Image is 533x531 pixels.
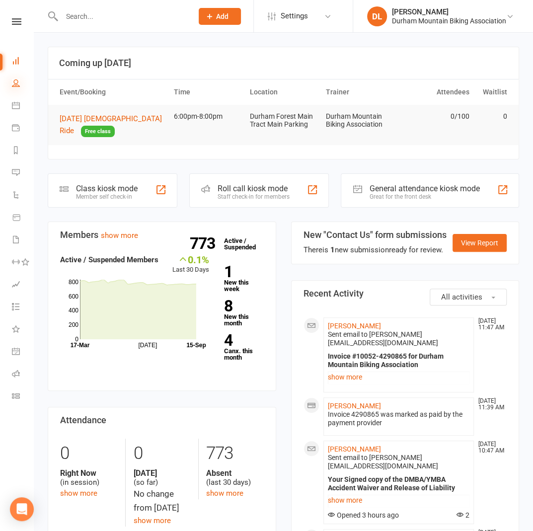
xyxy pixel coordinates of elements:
div: General attendance kiosk mode [369,184,479,193]
a: show more [101,231,138,240]
div: Staff check-in for members [218,193,290,200]
th: Attendees [397,79,473,105]
a: show more [328,493,470,507]
td: 0/100 [397,105,473,128]
a: [PERSON_NAME] [328,445,381,453]
a: show more [206,489,243,498]
span: Opened 3 hours ago [328,511,399,519]
td: Durham Mountain Biking Association [321,105,397,136]
button: [DATE] [DEMOGRAPHIC_DATA] RideFree class [60,113,165,137]
a: Assessments [12,274,34,297]
a: 8New this month [224,299,264,326]
a: Product Sales [12,207,34,229]
span: 2 [457,511,469,519]
time: [DATE] 10:47 AM [473,441,506,454]
h3: Members [60,230,264,240]
time: [DATE] 11:47 AM [473,318,506,331]
div: Great for the front desk [369,193,479,200]
a: Roll call kiosk mode [12,364,34,386]
strong: [DATE] [133,468,190,478]
div: (so far) [133,468,190,487]
a: General attendance kiosk mode [12,341,34,364]
a: People [12,73,34,95]
input: Search... [59,9,186,23]
span: Settings [281,5,308,27]
a: 4Canx. this month [224,333,264,361]
div: Member self check-in [76,193,138,200]
div: Class kiosk mode [76,184,138,193]
button: All activities [430,289,507,305]
th: Waitlist [473,79,512,105]
a: 773Active / Suspended [219,230,263,258]
a: [PERSON_NAME] [328,322,381,330]
span: [DATE] [DEMOGRAPHIC_DATA] Ride [60,114,162,135]
a: [PERSON_NAME] [328,402,381,410]
div: Invoice 4290865 was marked as paid by the payment provider [328,410,470,427]
div: Your Signed copy of the DMBA/YMBA Accident Waiver and Release of Liability [328,475,470,492]
a: show more [60,489,97,498]
div: Open Intercom Messenger [10,497,34,521]
strong: Active / Suspended Members [60,255,158,264]
a: What's New [12,319,34,341]
span: Sent email to [PERSON_NAME][EMAIL_ADDRESS][DOMAIN_NAME] [328,454,438,470]
div: No change from [DATE] [133,487,190,514]
h3: Attendance [60,415,264,425]
strong: Right Now [60,468,118,478]
time: [DATE] 11:39 AM [473,398,506,411]
strong: Absent [206,468,263,478]
th: Event/Booking [55,79,169,105]
th: Time [169,79,245,105]
strong: 1 [224,264,260,279]
span: Add [216,12,228,20]
a: Class kiosk mode [12,386,34,408]
a: show more [133,516,170,525]
td: 6:00pm-8:00pm [169,105,245,128]
a: show more [328,370,470,384]
div: (in session) [60,468,118,487]
a: Calendar [12,95,34,118]
span: Sent email to [PERSON_NAME][EMAIL_ADDRESS][DOMAIN_NAME] [328,330,438,347]
div: [PERSON_NAME] [392,7,506,16]
a: Payments [12,118,34,140]
a: 1New this week [224,264,264,292]
div: There is new submission ready for review. [304,244,447,256]
h3: Recent Activity [304,289,507,299]
th: Trainer [321,79,397,105]
div: Durham Mountain Biking Association [392,16,506,25]
strong: 8 [224,299,260,313]
div: Last 30 Days [172,254,209,275]
th: Location [245,79,321,105]
strong: 773 [190,236,219,251]
span: All activities [441,293,482,302]
strong: 4 [224,333,260,348]
h3: New "Contact Us" form submissions [304,230,447,240]
div: DL [367,6,387,26]
button: Add [199,8,241,25]
span: Free class [81,126,115,137]
td: 0 [473,105,512,128]
div: Invoice #10052-4290865 for Durham Mountain Biking Association [328,352,470,369]
strong: 1 [330,245,335,254]
td: Durham Forest Main Tract Main Parking [245,105,321,136]
div: (last 30 days) [206,468,263,487]
div: 0 [60,439,118,468]
div: 0 [133,439,190,468]
div: 0.1% [172,254,209,265]
div: Roll call kiosk mode [218,184,290,193]
h3: Coming up [DATE] [59,58,508,68]
a: Reports [12,140,34,162]
div: 773 [206,439,263,468]
a: View Report [453,234,507,252]
a: Dashboard [12,51,34,73]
